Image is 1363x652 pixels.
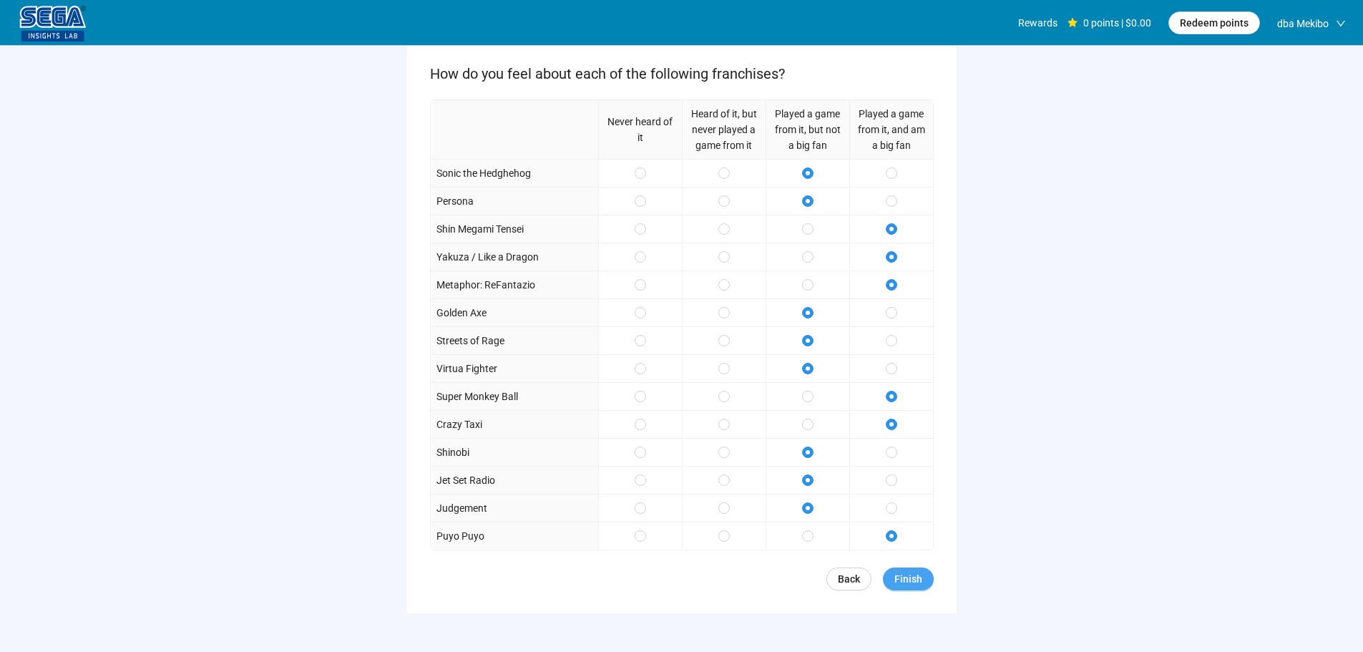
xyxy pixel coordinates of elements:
p: How do you feel about each of the following franchises? [430,63,934,85]
p: Shin Megami Tensei [436,221,524,237]
p: Super Monkey Ball [436,389,518,404]
p: Jet Set Radio [436,472,495,488]
span: Back [838,571,860,587]
p: Never heard of it [605,114,676,145]
span: down [1336,19,1346,29]
button: Finish [883,568,934,590]
span: dba Mekibo [1277,1,1329,47]
p: Virtua Fighter [436,361,497,376]
p: Judgement [436,500,487,516]
p: Persona [436,193,474,209]
p: Golden Axe [436,305,487,321]
p: Shinobi [436,444,469,460]
p: Played a game from it, and am a big fan [856,106,927,153]
p: Metaphor: ReFantazio [436,277,535,293]
button: Redeem points [1168,11,1260,34]
p: Yakuza / Like a Dragon [436,249,539,265]
p: Played a game from it, but not a big fan [772,106,844,153]
p: Puyo Puyo [436,528,484,544]
p: Streets of Rage [436,333,504,349]
p: Crazy Taxi [436,417,482,432]
p: Sonic the Hedghehog [436,165,531,181]
a: Back [826,568,871,590]
span: Redeem points [1180,15,1249,31]
span: star [1068,18,1078,28]
span: Finish [894,571,922,587]
p: Heard of it, but never played a game from it [688,106,760,153]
